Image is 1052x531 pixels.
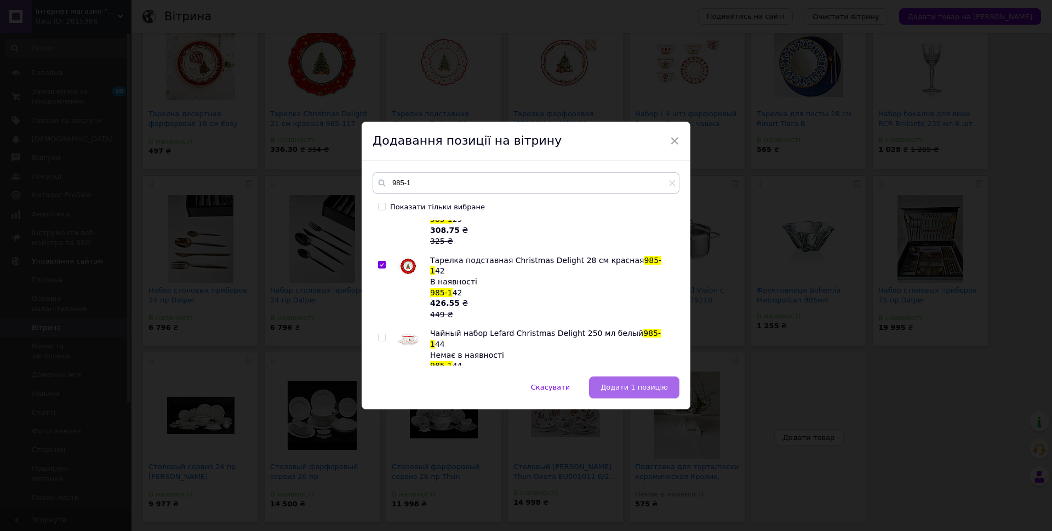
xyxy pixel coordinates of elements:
[390,202,485,212] div: Показати тільки вибране
[430,298,673,320] div: ₴
[430,288,453,297] span: 985-1
[531,383,570,391] span: Скасувати
[589,376,679,398] button: Додати 1 позицію
[430,277,673,288] div: В наявності
[453,288,462,297] span: 42
[430,256,644,265] span: Тарелка подставная Christmas Delight 28 см красная
[362,122,690,161] div: Додавання позиції на вітрину
[397,258,419,275] img: Тарелка подставная Christmas Delight 28 см красная 985-142
[430,237,453,245] span: 325 ₴
[601,383,668,391] span: Додати 1 позицію
[430,329,643,338] span: Чайный набор Lefard Christmas Delight 250 мл белый
[430,361,453,370] span: 985-1
[430,350,673,361] div: Немає в наявності
[430,310,453,319] span: 449 ₴
[373,172,679,194] input: Пошук за товарами та послугами
[430,226,460,235] b: 308.75
[519,376,581,398] button: Скасувати
[453,361,462,370] span: 44
[435,266,445,275] span: 42
[670,132,679,150] span: ×
[430,225,673,247] div: ₴
[397,331,419,347] img: Чайный набор Lefard Christmas Delight 250 мл белый 985-144
[430,299,460,307] b: 426.55
[435,340,445,349] span: 44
